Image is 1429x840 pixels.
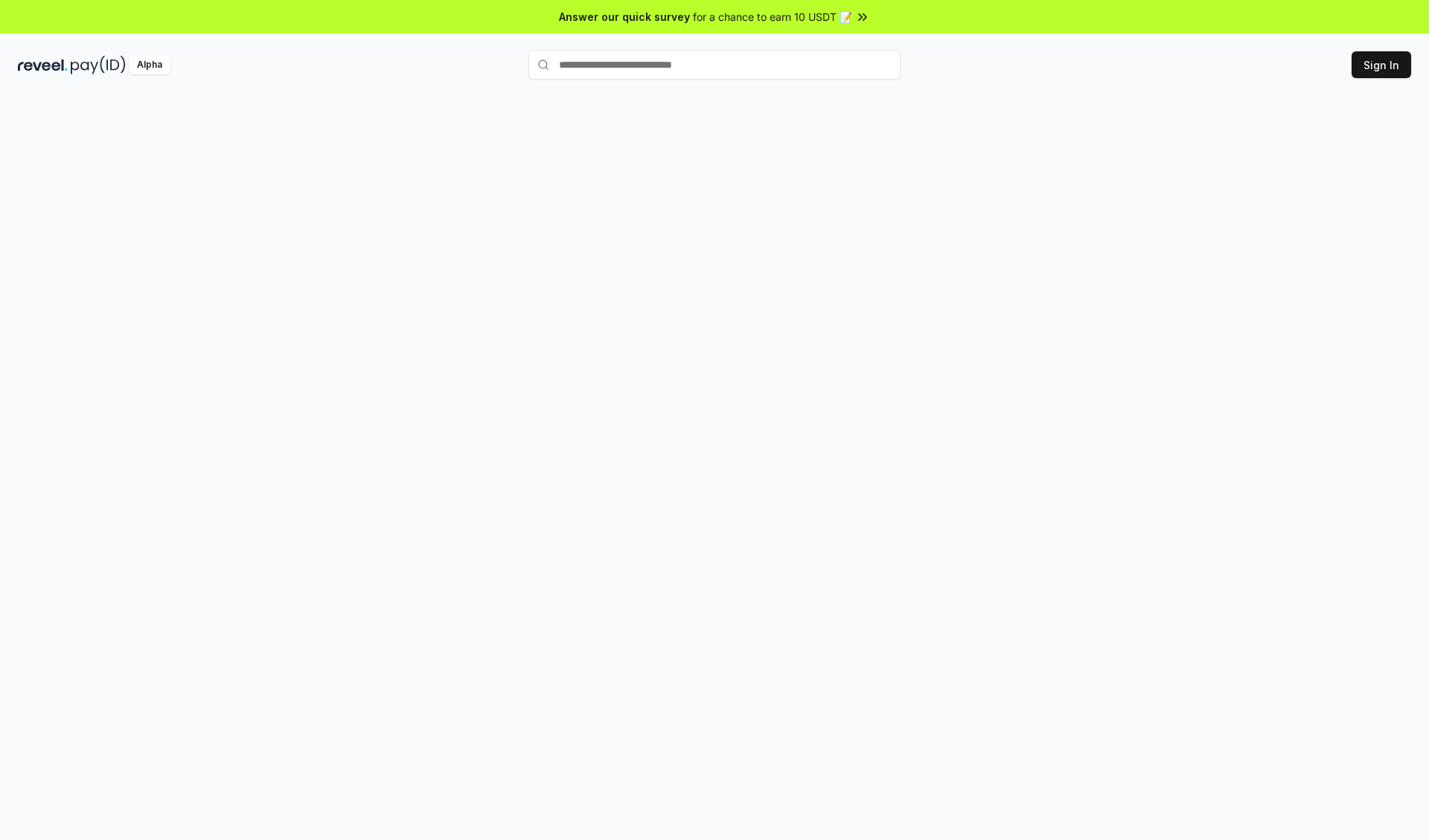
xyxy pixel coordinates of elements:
div: Alpha [129,56,170,74]
span: Answer our quick survey [559,9,690,25]
img: reveel_dark [18,56,68,74]
span: for a chance to earn 10 USDT 📝 [693,9,852,25]
img: pay_id [71,56,126,74]
button: Sign In [1352,51,1411,78]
